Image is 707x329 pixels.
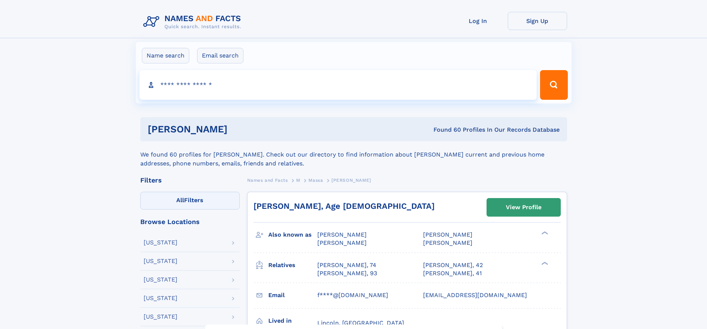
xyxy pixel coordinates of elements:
[308,175,323,185] a: Massa
[296,178,300,183] span: M
[140,177,240,184] div: Filters
[144,240,177,246] div: [US_STATE]
[423,292,527,299] span: [EMAIL_ADDRESS][DOMAIN_NAME]
[508,12,567,30] a: Sign Up
[176,197,184,204] span: All
[308,178,323,183] span: Massa
[423,261,483,269] a: [PERSON_NAME], 42
[140,218,240,225] div: Browse Locations
[540,231,549,236] div: ❯
[331,178,371,183] span: [PERSON_NAME]
[144,277,177,283] div: [US_STATE]
[268,259,317,272] h3: Relatives
[317,261,376,269] a: [PERSON_NAME], 74
[140,192,240,210] label: Filters
[268,315,317,327] h3: Lived in
[423,269,482,277] a: [PERSON_NAME], 41
[540,70,567,100] button: Search Button
[317,239,367,246] span: [PERSON_NAME]
[144,258,177,264] div: [US_STATE]
[296,175,300,185] a: M
[140,141,567,168] div: We found 60 profiles for [PERSON_NAME]. Check out our directory to find information about [PERSON...
[144,314,177,320] div: [US_STATE]
[330,126,560,134] div: Found 60 Profiles In Our Records Database
[247,175,288,185] a: Names and Facts
[317,319,404,326] span: Lincoln, [GEOGRAPHIC_DATA]
[506,199,541,216] div: View Profile
[140,70,537,100] input: search input
[140,12,247,32] img: Logo Names and Facts
[197,48,243,63] label: Email search
[423,231,472,238] span: [PERSON_NAME]
[317,231,367,238] span: [PERSON_NAME]
[144,295,177,301] div: [US_STATE]
[487,198,560,216] a: View Profile
[448,12,508,30] a: Log In
[142,48,189,63] label: Name search
[423,239,472,246] span: [PERSON_NAME]
[268,289,317,302] h3: Email
[253,201,435,211] a: [PERSON_NAME], Age [DEMOGRAPHIC_DATA]
[268,228,317,241] h3: Also known as
[317,269,377,277] a: [PERSON_NAME], 93
[148,125,331,134] h1: [PERSON_NAME]
[540,261,549,266] div: ❯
